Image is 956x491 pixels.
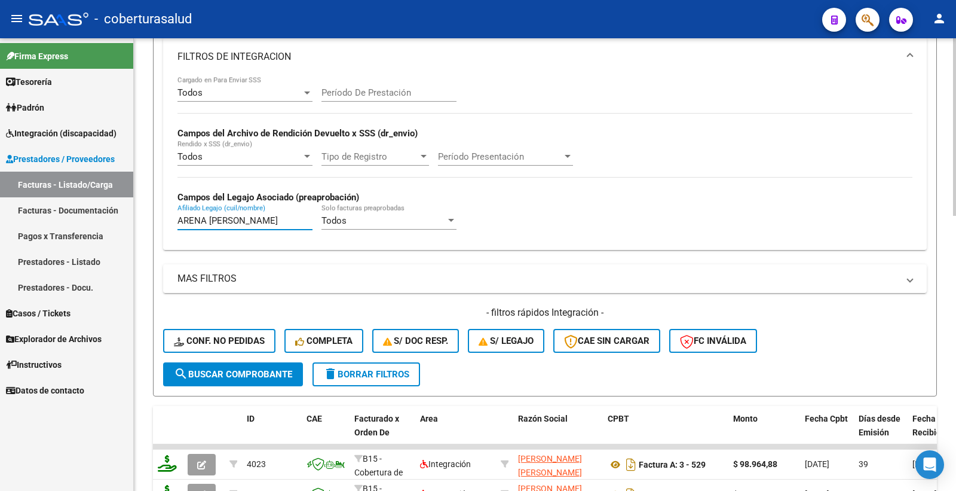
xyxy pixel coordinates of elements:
[553,329,660,353] button: CAE SIN CARGAR
[163,38,927,76] mat-expansion-panel-header: FILTROS DE INTEGRACION
[915,450,944,479] div: Open Intercom Messenger
[242,406,302,459] datatable-header-cell: ID
[513,406,603,459] datatable-header-cell: Razón Social
[354,454,403,491] span: B15 - Cobertura de Salud
[859,459,868,469] span: 39
[307,414,322,423] span: CAE
[312,362,420,386] button: Borrar Filtros
[383,336,449,346] span: S/ Doc Resp.
[321,151,418,162] span: Tipo de Registro
[177,272,898,285] mat-panel-title: MAS FILTROS
[805,459,829,469] span: [DATE]
[163,362,303,386] button: Buscar Comprobante
[163,329,275,353] button: Conf. no pedidas
[518,452,598,477] div: 27336614126
[805,414,848,423] span: Fecha Cpbt
[6,153,115,166] span: Prestadores / Proveedores
[415,406,496,459] datatable-header-cell: Area
[247,414,255,423] span: ID
[608,414,629,423] span: CPBT
[163,76,927,250] div: FILTROS DE INTEGRACION
[932,11,946,26] mat-icon: person
[564,336,649,346] span: CAE SIN CARGAR
[94,6,192,32] span: - coberturasalud
[174,336,265,346] span: Conf. no pedidas
[859,414,900,437] span: Días desde Emisión
[420,459,471,469] span: Integración
[912,414,946,437] span: Fecha Recibido
[800,406,854,459] datatable-header-cell: Fecha Cpbt
[177,192,359,203] strong: Campos del Legajo Asociado (preaprobación)
[518,414,568,423] span: Razón Social
[6,384,84,397] span: Datos de contacto
[174,369,292,380] span: Buscar Comprobante
[177,87,203,98] span: Todos
[6,75,52,89] span: Tesorería
[6,307,71,320] span: Casos / Tickets
[680,336,746,346] span: FC Inválida
[854,406,908,459] datatable-header-cell: Días desde Emisión
[10,11,24,26] mat-icon: menu
[420,414,438,423] span: Area
[912,459,937,469] span: [DATE]
[177,50,898,63] mat-panel-title: FILTROS DE INTEGRACION
[284,329,363,353] button: Completa
[603,406,728,459] datatable-header-cell: CPBT
[639,460,706,469] strong: Factura A: 3 - 529
[323,369,409,380] span: Borrar Filtros
[354,414,399,437] span: Facturado x Orden De
[479,336,534,346] span: S/ legajo
[733,459,777,469] strong: $ 98.964,88
[163,306,927,319] h4: - filtros rápidos Integración -
[6,50,68,63] span: Firma Express
[295,336,353,346] span: Completa
[438,151,562,162] span: Período Presentación
[321,215,347,226] span: Todos
[623,455,639,474] i: Descargar documento
[247,459,266,469] span: 4023
[177,151,203,162] span: Todos
[372,329,459,353] button: S/ Doc Resp.
[6,333,102,346] span: Explorador de Archivos
[350,406,415,459] datatable-header-cell: Facturado x Orden De
[177,128,418,139] strong: Campos del Archivo de Rendición Devuelto x SSS (dr_envio)
[163,264,927,293] mat-expansion-panel-header: MAS FILTROS
[6,127,117,140] span: Integración (discapacidad)
[728,406,800,459] datatable-header-cell: Monto
[6,101,44,114] span: Padrón
[518,454,582,477] span: [PERSON_NAME] [PERSON_NAME]
[6,358,62,371] span: Instructivos
[174,367,188,381] mat-icon: search
[468,329,544,353] button: S/ legajo
[302,406,350,459] datatable-header-cell: CAE
[323,367,338,381] mat-icon: delete
[669,329,757,353] button: FC Inválida
[733,414,758,423] span: Monto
